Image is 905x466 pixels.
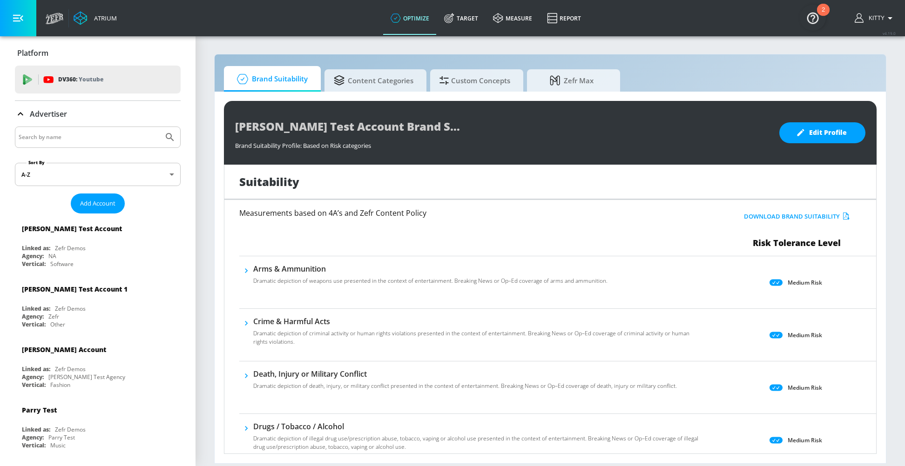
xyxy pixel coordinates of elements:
[15,399,181,452] div: Parry TestLinked as:Zefr DemosAgency:Parry TestVertical:Music
[55,305,86,313] div: Zefr Demos
[55,244,86,252] div: Zefr Demos
[22,381,46,389] div: Vertical:
[15,66,181,93] div: DV360: Youtube
[22,426,50,433] div: Linked as:
[253,421,703,432] h6: Drugs / Tobacco / Alcohol
[486,1,540,35] a: measure
[15,101,181,127] div: Advertiser
[27,160,47,166] label: Sort By
[536,69,607,92] span: Zefr Max
[15,338,181,391] div: [PERSON_NAME] AccountLinked as:Zefr DemosAgency:[PERSON_NAME] Test AgencyVertical:Fashion
[90,14,117,22] div: Atrium
[253,369,677,379] h6: Death, Injury or Military Conflict
[22,313,44,320] div: Agency:
[883,31,896,36] span: v 4.19.0
[71,193,125,213] button: Add Account
[19,131,160,143] input: Search by name
[22,441,46,449] div: Vertical:
[798,127,847,139] span: Edit Profile
[22,365,50,373] div: Linked as:
[30,109,67,119] p: Advertiser
[22,406,57,414] div: Parry Test
[22,224,122,233] div: [PERSON_NAME] Test Account
[865,15,885,21] span: login as: kitty.chong@zefr.com
[239,174,299,189] h1: Suitability
[15,217,181,270] div: [PERSON_NAME] Test AccountLinked as:Zefr DemosAgency:NAVertical:Software
[15,278,181,331] div: [PERSON_NAME] Test Account 1Linked as:Zefr DemosAgency:ZefrVertical:Other
[48,252,56,260] div: NA
[439,69,510,92] span: Custom Concepts
[22,373,44,381] div: Agency:
[79,74,103,84] p: Youtube
[383,1,437,35] a: optimize
[822,10,825,22] div: 2
[22,252,44,260] div: Agency:
[788,435,822,445] p: Medium Risk
[50,320,65,328] div: Other
[74,11,117,25] a: Atrium
[742,209,852,224] button: Download Brand Suitability
[17,48,48,58] p: Platform
[540,1,588,35] a: Report
[753,237,841,248] span: Risk Tolerance Level
[22,305,50,313] div: Linked as:
[800,5,826,31] button: Open Resource Center, 2 new notifications
[253,421,703,457] div: Drugs / Tobacco / AlcoholDramatic depiction of illegal drug use/prescription abuse, tobacco, vapi...
[233,68,308,90] span: Brand Suitability
[253,316,703,326] h6: Crime & Harmful Acts
[437,1,486,35] a: Target
[239,209,664,217] h6: Measurements based on 4A’s and Zefr Content Policy
[48,433,75,441] div: Parry Test
[334,69,413,92] span: Content Categories
[50,381,70,389] div: Fashion
[788,383,822,393] p: Medium Risk
[253,316,703,352] div: Crime & Harmful ActsDramatic depiction of criminal activity or human rights violations presented ...
[253,369,677,396] div: Death, Injury or Military ConflictDramatic depiction of death, injury, or military conflict prese...
[855,13,896,24] button: Kitty
[22,433,44,441] div: Agency:
[253,382,677,390] p: Dramatic depiction of death, injury, or military conflict presented in the context of entertainme...
[253,264,608,274] h6: Arms & Ammunition
[253,434,703,451] p: Dramatic depiction of illegal drug use/prescription abuse, tobacco, vaping or alcohol use present...
[788,278,822,287] p: Medium Risk
[55,426,86,433] div: Zefr Demos
[15,40,181,66] div: Platform
[253,329,703,346] p: Dramatic depiction of criminal activity or human rights violations presented in the context of en...
[235,137,770,150] div: Brand Suitability Profile: Based on Risk categories
[788,330,822,340] p: Medium Risk
[80,198,115,209] span: Add Account
[22,285,128,293] div: [PERSON_NAME] Test Account 1
[58,74,103,85] p: DV360:
[22,260,46,268] div: Vertical:
[48,313,59,320] div: Zefr
[55,365,86,373] div: Zefr Demos
[50,260,74,268] div: Software
[22,320,46,328] div: Vertical:
[48,373,125,381] div: [PERSON_NAME] Test Agency
[50,441,66,449] div: Music
[779,122,865,143] button: Edit Profile
[22,244,50,252] div: Linked as:
[253,264,608,291] div: Arms & AmmunitionDramatic depiction of weapons use presented in the context of entertainment. Bre...
[15,163,181,186] div: A-Z
[22,345,106,354] div: [PERSON_NAME] Account
[253,277,608,285] p: Dramatic depiction of weapons use presented in the context of entertainment. Breaking News or Op–...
